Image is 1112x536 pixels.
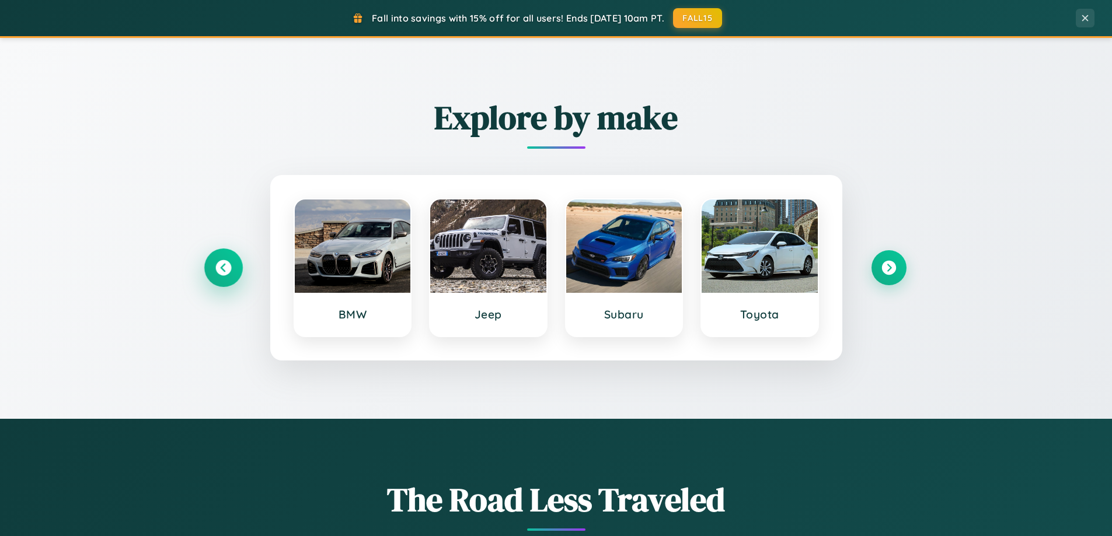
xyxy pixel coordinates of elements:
h3: Toyota [713,307,806,321]
span: Fall into savings with 15% off for all users! Ends [DATE] 10am PT. [372,12,664,24]
h3: Jeep [442,307,535,321]
h3: Subaru [578,307,671,321]
h3: BMW [306,307,399,321]
h1: The Road Less Traveled [206,477,907,522]
button: FALL15 [673,8,722,28]
h2: Explore by make [206,95,907,140]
